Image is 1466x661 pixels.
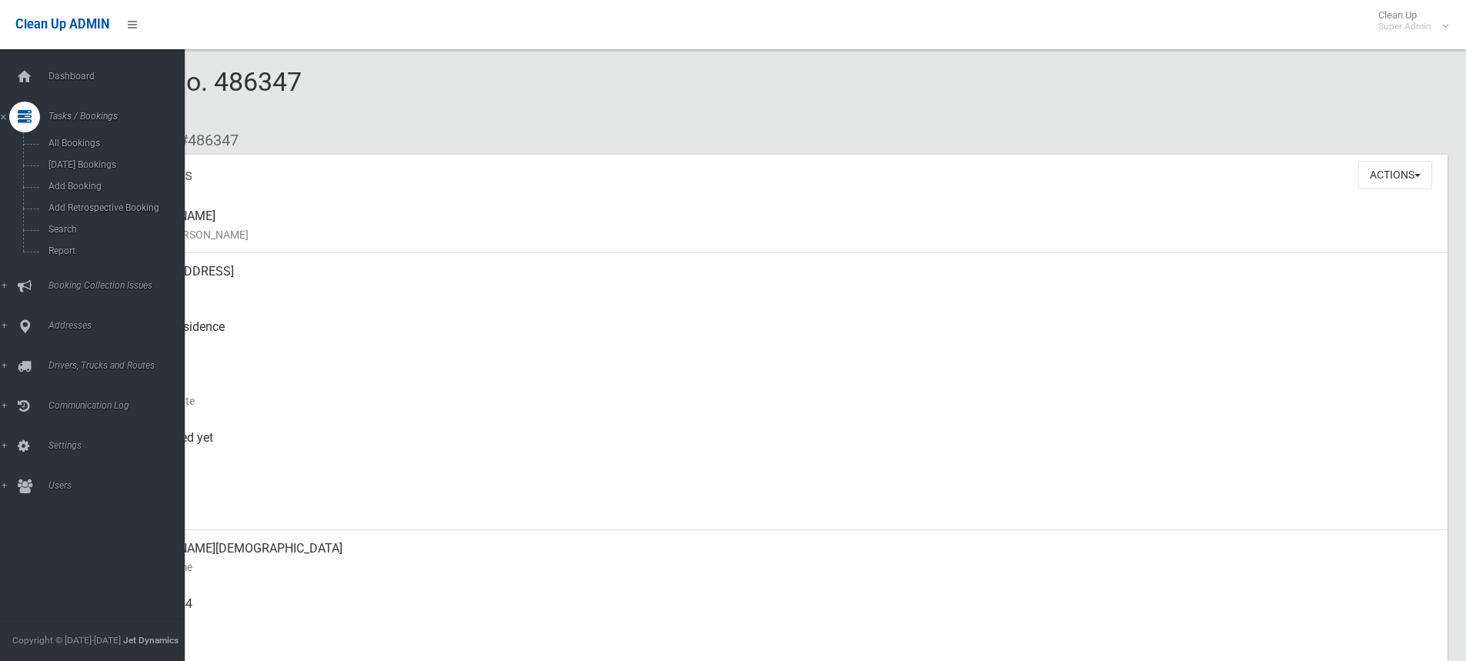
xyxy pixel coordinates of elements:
small: Contact Name [123,558,1435,576]
strong: Jet Dynamics [123,635,179,646]
span: Clean Up [1371,9,1447,32]
div: [PERSON_NAME] [123,198,1435,253]
div: 0401429944 [123,586,1435,641]
span: Settings [44,440,196,451]
span: Search [44,224,183,235]
div: Not collected yet [123,419,1435,475]
span: Addresses [44,320,196,331]
small: Address [123,281,1435,299]
span: Dashboard [44,71,196,82]
div: [DATE] [123,364,1435,419]
span: Communication Log [44,400,196,411]
div: [STREET_ADDRESS] [123,253,1435,309]
span: Copyright © [DATE]-[DATE] [12,635,121,646]
button: Actions [1358,161,1432,189]
span: [DATE] Bookings [44,159,183,170]
span: Clean Up ADMIN [15,17,109,32]
span: Add Retrospective Booking [44,202,183,213]
span: Report [44,245,183,256]
small: Collected At [123,447,1435,466]
span: All Bookings [44,138,183,149]
span: Drivers, Trucks and Routes [44,360,196,371]
span: Booking Collection Issues [44,280,196,291]
div: [PERSON_NAME][DEMOGRAPHIC_DATA] [123,530,1435,586]
span: Booking No. 486347 [68,66,302,126]
small: Pickup Point [123,336,1435,355]
small: Mobile [123,613,1435,632]
small: Super Admin [1378,21,1431,32]
div: Front of Residence [123,309,1435,364]
small: Zone [123,502,1435,521]
div: [DATE] [123,475,1435,530]
span: Tasks / Bookings [44,111,196,122]
small: Name of [PERSON_NAME] [123,225,1435,244]
small: Collection Date [123,392,1435,410]
span: Users [44,480,196,491]
span: Add Booking [44,181,183,192]
li: #486347 [168,126,239,155]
